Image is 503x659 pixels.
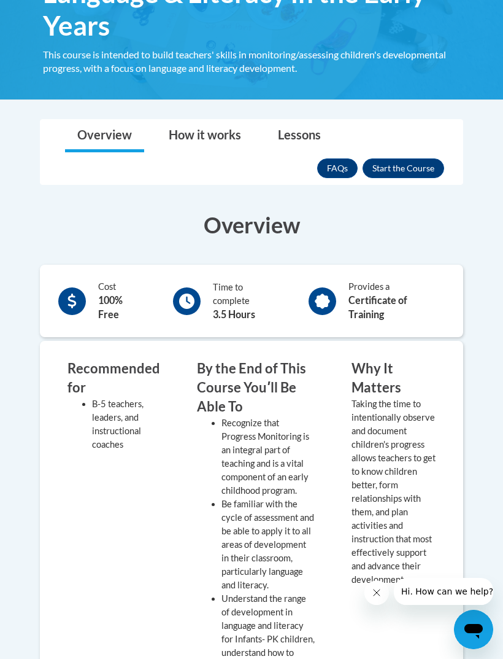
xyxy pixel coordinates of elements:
b: Certificate of Training [348,294,407,320]
div: Cost [98,280,145,322]
li: B-5 teachers, leaders, and instructional coaches [92,397,160,451]
div: This course is intended to build teachers' skills in monitoring/assessing children's developmenta... [43,48,466,75]
h3: By the End of This Course Youʹll Be Able To [197,359,315,416]
a: How it works [156,120,253,152]
h3: Overview [40,209,463,240]
b: 3.5 Hours [213,308,255,320]
a: Lessons [266,120,333,152]
h3: Why It Matters [351,359,436,397]
b: 100% Free [98,294,123,320]
div: Time to complete [213,281,282,322]
li: Be familiar with the cycle of assessment and be able to apply it to all areas of development in t... [221,497,315,592]
value: Taking the time to intentionally observe and document children's progress allows teachers to get ... [351,399,436,585]
iframe: Close message [364,580,389,605]
div: Provides a [348,280,445,322]
iframe: Button to launch messaging window [454,610,493,649]
a: FAQs [317,158,358,178]
a: Overview [65,120,144,152]
h3: Recommended for [67,359,160,397]
li: Recognize that Progress Monitoring is an integral part of teaching and is a vital component of an... [221,416,315,497]
button: Enroll [363,158,444,178]
iframe: Message from company [394,578,493,605]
